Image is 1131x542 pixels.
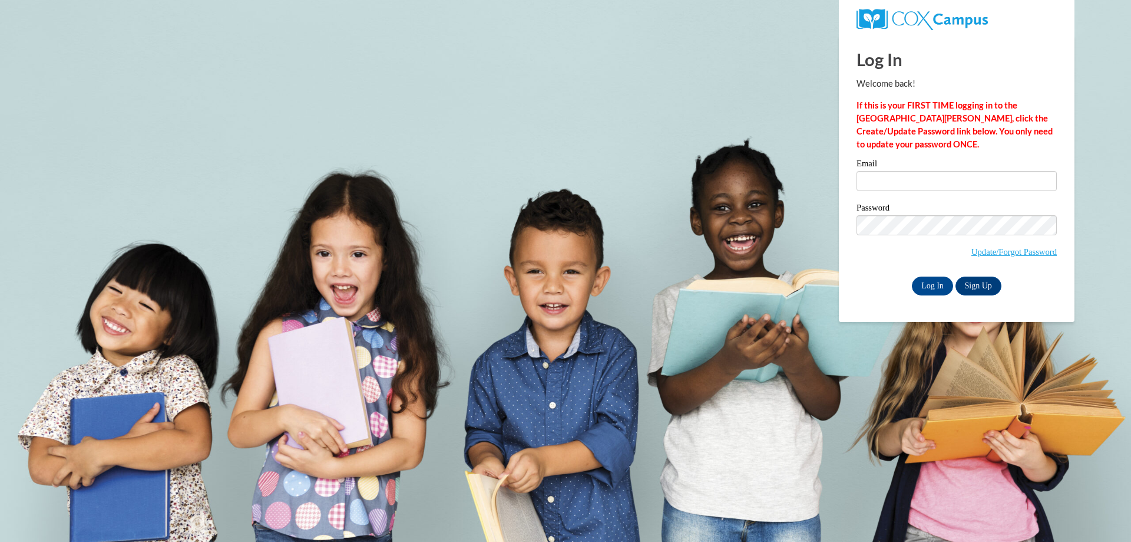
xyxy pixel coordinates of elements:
[856,47,1057,71] h1: Log In
[955,277,1001,295] a: Sign Up
[856,14,988,24] a: COX Campus
[856,203,1057,215] label: Password
[856,159,1057,171] label: Email
[856,100,1053,149] strong: If this is your FIRST TIME logging in to the [GEOGRAPHIC_DATA][PERSON_NAME], click the Create/Upd...
[856,77,1057,90] p: Welcome back!
[971,247,1057,257] a: Update/Forgot Password
[856,9,988,30] img: COX Campus
[912,277,953,295] input: Log In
